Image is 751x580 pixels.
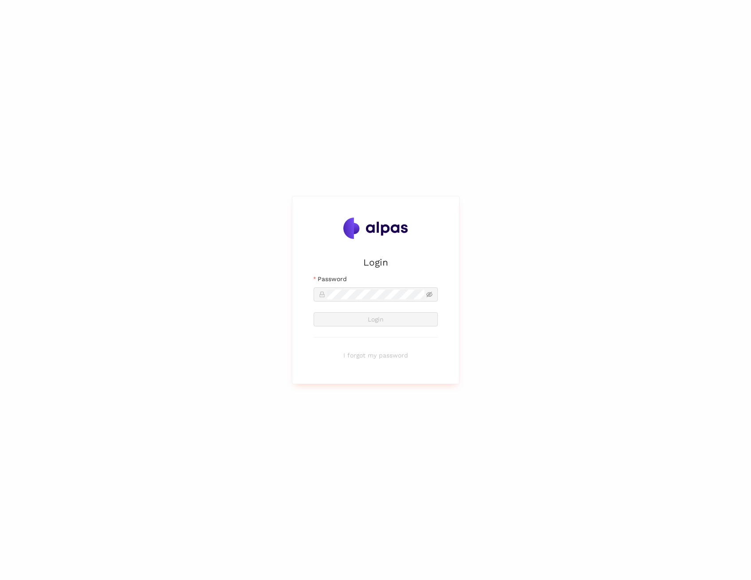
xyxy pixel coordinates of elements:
span: lock [319,291,325,298]
span: eye-invisible [426,291,433,298]
button: I forgot my password [314,348,438,362]
img: Alpas.ai Logo [343,218,408,239]
input: Password [327,290,425,299]
button: Login [314,312,438,326]
label: Password [314,274,347,284]
h2: Login [314,255,438,270]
